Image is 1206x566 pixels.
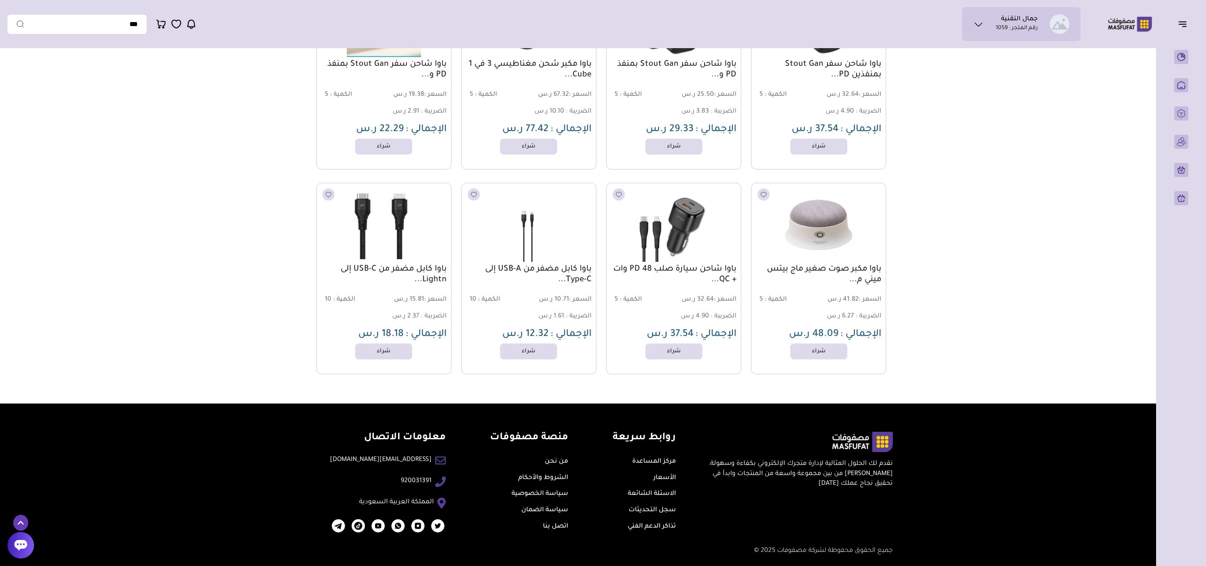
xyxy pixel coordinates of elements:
[352,519,365,532] img: 2025-03-25-67e2a7c3cad15.png
[569,296,592,303] span: السعر :
[330,455,432,465] a: [EMAIL_ADDRESS][DOMAIN_NAME]
[756,188,881,262] img: 241.625-241.6252025-07-16-687772b6c27a4.png
[703,459,893,489] p: نقدم لك الحلول المثالية لإدارة متجرك الإلكتروني بكفاءة وسهولة. [PERSON_NAME] من بين مجموعة واسعة ...
[333,296,355,303] span: الكمية :
[518,475,568,482] a: الشروط والأحكام
[840,125,881,135] span: الإجمالي :
[325,91,328,98] span: 5
[1102,15,1158,33] img: Logo
[470,91,473,98] span: 5
[675,296,736,304] span: 32.64 ر.س
[859,296,881,303] span: السعر :
[765,91,787,98] span: الكمية :
[545,458,568,465] a: من نحن
[759,91,763,98] span: 5
[391,519,405,532] img: 2023-07-25-64c022301425f.png
[530,296,592,304] span: 10.71 ر.س
[827,313,854,320] span: 6.27 ر.س
[421,313,447,320] span: الضريبة :
[653,475,676,482] a: الأسعار
[819,91,881,99] span: 32.64 ر.س
[714,296,736,303] span: السعر :
[675,91,736,99] span: 25.50 ر.س
[859,91,881,98] span: السعر :
[424,296,447,303] span: السعر :
[756,264,881,285] a: باوا مكبر صوت صغير ماج بيتس ميني م...
[325,296,331,303] span: 10
[620,296,642,303] span: الكمية :
[840,329,881,340] span: الإجمالي :
[611,188,736,262] img: 241.625-241.6252025-07-17-6878d4baf37a3.png
[313,547,893,555] h6: جميع الحقوق محفوظة لشركة مصفوفات 2025 ©
[535,108,564,115] span: 10.10 ر.س
[355,343,412,359] a: شراء
[759,296,763,303] span: 5
[628,523,676,530] a: تذاكر الدعم الفني
[756,59,881,80] a: باوا شاحن سفر Stout Gan بمنفذين PD...
[466,264,592,285] a: باوا كابل مضفر من USB-A إلى Type-C...
[695,329,736,340] span: الإجمالي :
[566,108,592,115] span: الضريبة :
[475,91,497,98] span: الكمية :
[330,432,446,445] h4: معلومات الاتصال
[392,313,419,320] span: 2.37 ر.س
[789,329,838,340] span: 48.09 ر.س
[393,108,419,115] span: 2.91 ر.س
[356,125,404,135] span: 22.29 ر.س
[421,108,447,115] span: الضريبة :
[355,139,412,155] a: شراء
[466,188,591,262] img: 241.625-241.62520250714184802316721.png
[431,519,444,532] img: 2023-07-25-64c0220d47a7b.png
[611,59,736,80] a: باوا شاحن سفر Stout Gan بمنفذ PD و...
[321,59,447,80] a: باوا شاحن سفر Stout Gan بمنفذ PD و...
[1050,14,1069,34] img: جمال التقنية
[539,313,564,320] span: 1.61 ر.س
[466,59,592,80] a: باوا مكبر شحن مغناطيسي 3 في 1 Cube...
[406,125,447,135] span: الإجمالي :
[711,313,736,320] span: الضريبة :
[385,91,447,99] span: 19.38 ر.س
[530,91,592,99] span: 67.32 ر.س
[478,296,500,303] span: الكمية :
[372,519,385,532] img: 2023-07-25-64c02204370b4.png
[385,296,447,304] span: 15.81 ر.س
[512,491,568,498] a: سياسة الخصوصية
[321,264,447,285] a: باوا كابل مضفر من USB-C إلى Lightn...
[790,139,847,155] a: شراء
[681,313,709,320] span: 4.90 ر.س
[645,343,702,359] a: شراء
[500,139,557,155] a: شراء
[620,91,642,98] span: الكمية :
[645,139,702,155] a: شراء
[490,432,568,445] h4: منصة مصفوفات
[856,313,881,320] span: الضريبة :
[792,125,838,135] span: 37.54 ر.س
[629,507,676,514] a: سجل التحديثات
[714,91,736,98] span: السعر :
[613,432,676,445] h4: روابط سريعة
[646,125,694,135] span: 29.33 ر.س
[681,108,709,115] span: 3.83 ر.س
[711,108,736,115] span: الضريبة :
[628,491,676,498] a: الاسئلة الشائعة
[790,343,847,359] a: شراء
[569,91,592,98] span: السعر :
[996,24,1038,33] p: رقم المتجر : 1059
[543,523,568,530] a: اتصل بنا
[695,125,736,135] span: الإجمالي :
[647,329,694,340] span: 37.54 ر.س
[614,91,618,98] span: 5
[502,125,549,135] span: 77.42 ر.س
[826,108,854,115] span: 4.90 ر.س
[330,91,352,98] span: الكمية :
[332,519,345,532] img: 2023-12-25-6589b5437449c.png
[765,296,787,303] span: الكمية :
[550,125,592,135] span: الإجمالي :
[315,184,452,266] img: 241.625-241.6252025-07-17-6879014745487.png
[611,264,736,285] a: باوا شاحن سيارة صلب PD 48 وات + QC...
[521,507,568,514] a: سياسة الضمان
[1001,15,1038,24] h1: جمال التقنية
[359,498,434,507] a: المملكة العربية السعودية
[424,91,447,98] span: السعر :
[406,329,447,340] span: الإجمالي :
